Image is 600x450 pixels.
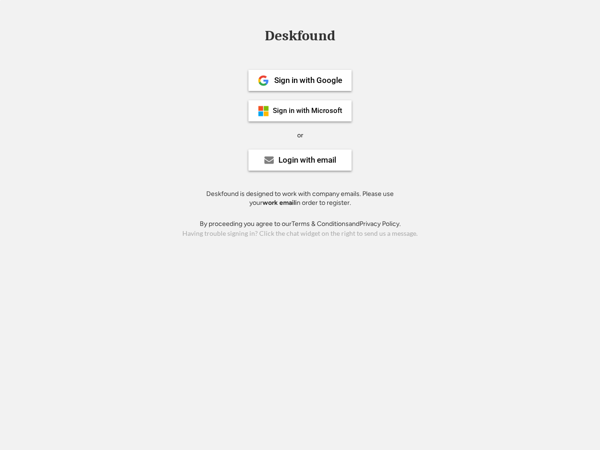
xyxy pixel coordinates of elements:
div: By proceeding you agree to our and [200,219,401,229]
img: ms-symbollockup_mssymbol_19.png [258,105,269,117]
div: or [297,131,303,140]
div: Deskfound [260,29,340,43]
div: Sign in with Microsoft [273,107,342,114]
div: Sign in with Google [274,76,342,84]
div: Login with email [278,156,336,164]
a: Terms & Conditions [292,220,349,228]
a: Privacy Policy. [360,220,401,228]
div: Deskfound is designed to work with company emails. Please use your in order to register. [195,189,405,208]
img: 1024px-Google__G__Logo.svg.png [258,75,269,86]
strong: work email [262,199,295,207]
